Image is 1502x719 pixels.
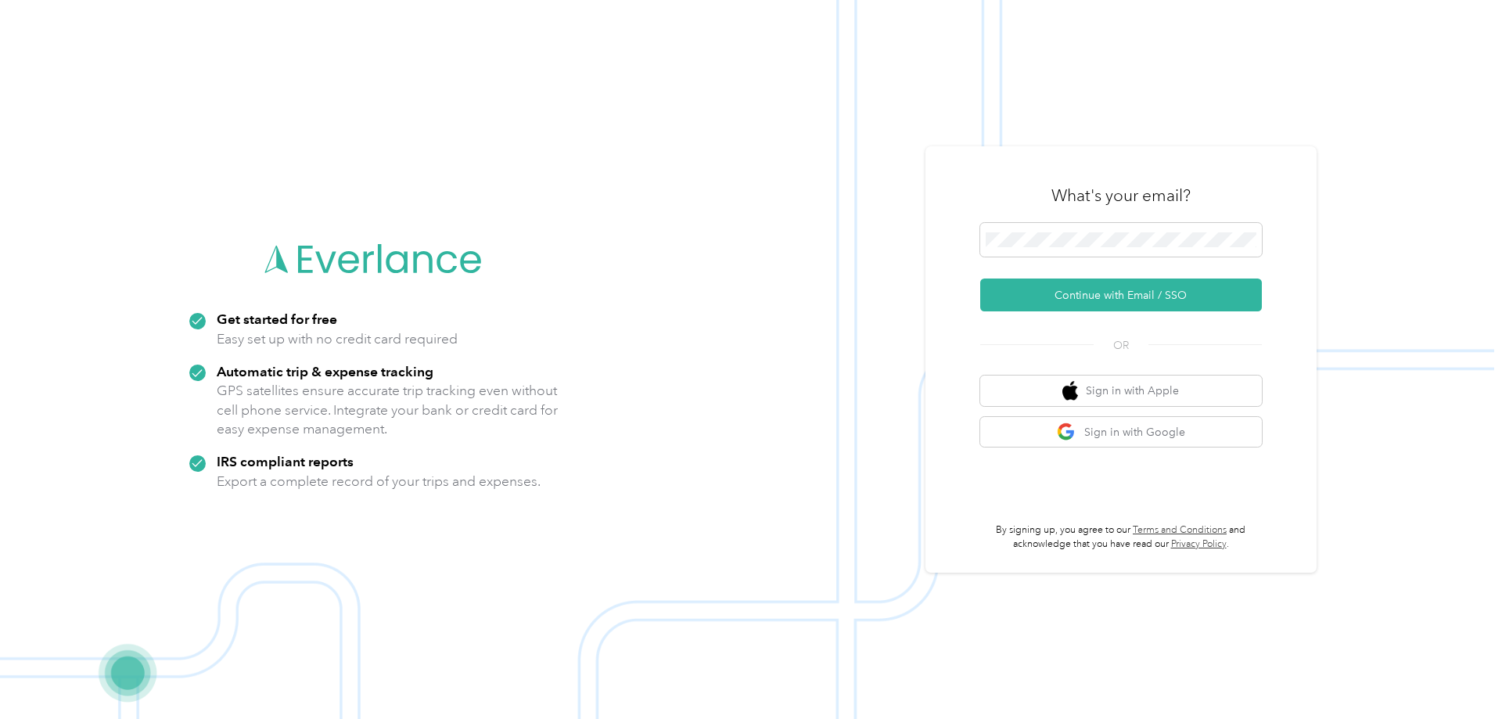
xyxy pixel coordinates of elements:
[217,329,458,349] p: Easy set up with no credit card required
[1171,538,1227,550] a: Privacy Policy
[217,381,559,439] p: GPS satellites ensure accurate trip tracking even without cell phone service. Integrate your bank...
[980,417,1262,448] button: google logoSign in with Google
[1051,185,1191,207] h3: What's your email?
[217,311,337,327] strong: Get started for free
[1094,337,1148,354] span: OR
[980,376,1262,406] button: apple logoSign in with Apple
[217,363,433,379] strong: Automatic trip & expense tracking
[980,523,1262,551] p: By signing up, you agree to our and acknowledge that you have read our .
[217,453,354,469] strong: IRS compliant reports
[1133,524,1227,536] a: Terms and Conditions
[1057,422,1076,442] img: google logo
[217,472,541,491] p: Export a complete record of your trips and expenses.
[1414,631,1502,719] iframe: Everlance-gr Chat Button Frame
[980,279,1262,311] button: Continue with Email / SSO
[1062,381,1078,401] img: apple logo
